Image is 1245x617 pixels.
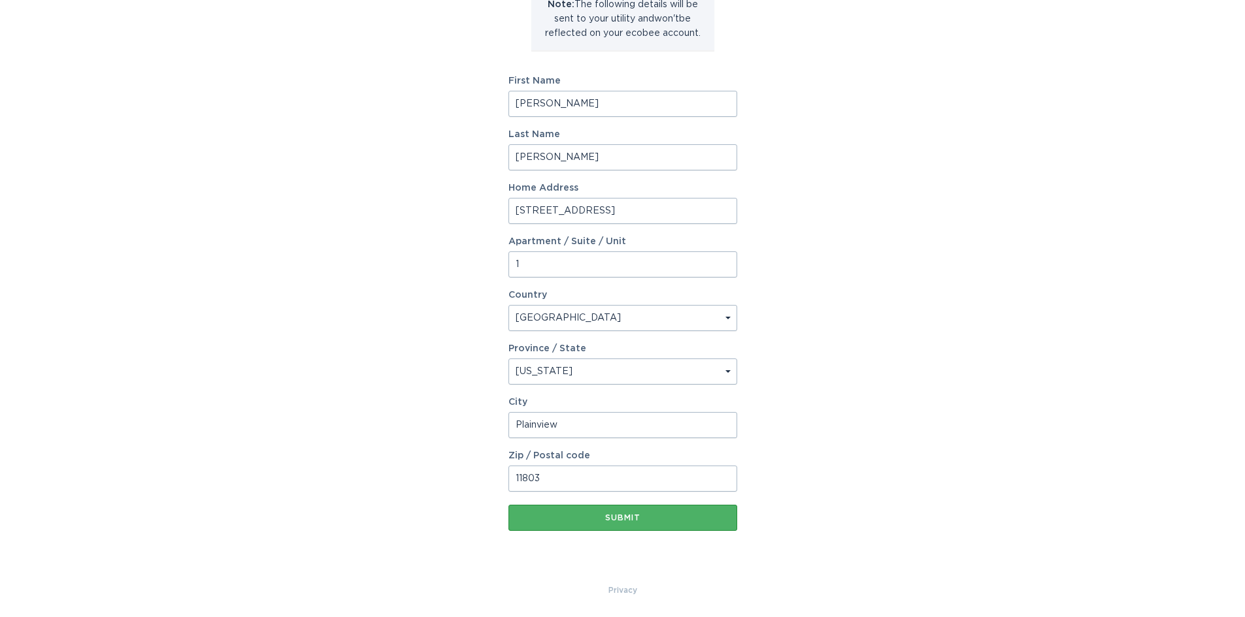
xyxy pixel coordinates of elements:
label: Apartment / Suite / Unit [508,237,737,246]
button: Submit [508,505,737,531]
label: Home Address [508,183,737,193]
a: Privacy Policy & Terms of Use [608,583,637,597]
div: Submit [515,514,731,522]
label: Country [508,291,547,300]
label: Last Name [508,130,737,139]
label: Zip / Postal code [508,451,737,460]
label: First Name [508,76,737,86]
label: City [508,398,737,407]
label: Province / State [508,344,586,353]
